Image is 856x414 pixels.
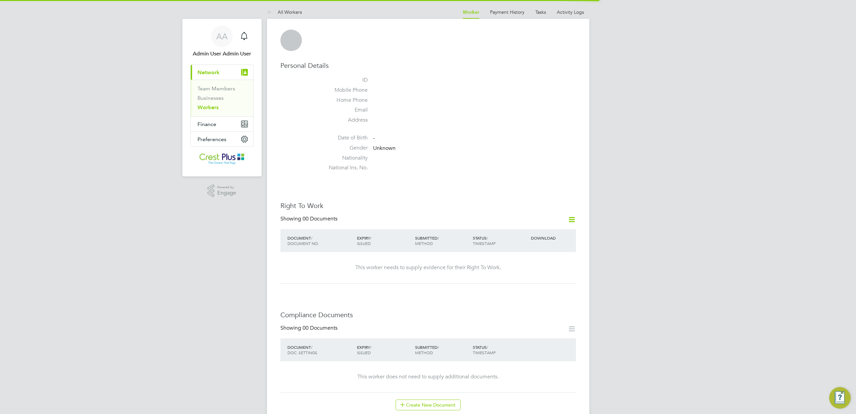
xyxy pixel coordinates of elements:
[415,350,433,355] span: METHOD
[216,32,228,41] span: AA
[217,190,236,196] span: Engage
[191,65,253,80] button: Network
[487,344,488,350] span: /
[535,9,546,15] a: Tasks
[286,232,355,249] div: DOCUMENT
[370,235,371,241] span: /
[287,264,569,271] div: This worker needs to supply evidence for their Right To Work.
[182,19,262,176] nav: Main navigation
[303,215,337,222] span: 00 Documents
[373,135,375,141] span: -
[357,241,371,246] span: ISSUED
[208,184,236,197] a: Powered byEngage
[415,241,433,246] span: METHOD
[357,350,371,355] span: ISSUED
[471,341,529,359] div: STATUS
[287,350,317,355] span: DOC. SETTINGS
[471,232,529,249] div: STATUS
[355,232,413,249] div: EXPIRY
[321,107,368,114] label: Email
[287,373,569,380] div: This worker does not need to supply additional documents.
[438,344,439,350] span: /
[321,155,368,162] label: Nationality
[197,69,220,76] span: Network
[197,121,216,127] span: Finance
[473,241,496,246] span: TIMESTAMP
[303,325,337,331] span: 00 Documents
[280,61,576,70] h3: Personal Details
[190,154,254,164] a: Go to home page
[355,341,413,359] div: EXPIRY
[197,85,235,92] a: Team Members
[487,235,488,241] span: /
[370,344,371,350] span: /
[280,325,339,332] div: Showing
[197,136,226,142] span: Preferences
[311,344,312,350] span: /
[311,235,312,241] span: /
[321,97,368,104] label: Home Phone
[463,9,479,15] a: Worker
[280,201,576,210] h3: Right To Work
[321,164,368,171] label: National Ins. No.
[829,387,851,409] button: Engage Resource Center
[321,87,368,94] label: Mobile Phone
[413,232,471,249] div: SUBMITTED
[199,154,244,164] img: crestplusoperations-logo-retina.png
[413,341,471,359] div: SUBMITTED
[557,9,584,15] a: Activity Logs
[280,310,576,319] h3: Compliance Documents
[321,134,368,141] label: Date of Birth
[287,241,319,246] span: DOCUMENT NO.
[286,341,355,359] div: DOCUMENT
[197,104,219,111] a: Workers
[321,144,368,152] label: Gender
[396,400,461,410] button: Create New Document
[217,184,236,190] span: Powered by
[321,77,368,84] label: ID
[321,117,368,124] label: Address
[191,132,253,147] button: Preferences
[197,95,224,101] a: Businesses
[490,9,525,15] a: Payment History
[438,235,439,241] span: /
[190,26,254,58] a: AAAdmin User Admin User
[473,350,496,355] span: TIMESTAMP
[190,50,254,58] span: Admin User Admin User
[373,145,396,152] span: Unknown
[280,215,339,222] div: Showing
[191,80,253,116] div: Network
[529,232,576,244] div: DOWNLOAD
[267,9,302,15] a: All Workers
[191,117,253,131] button: Finance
